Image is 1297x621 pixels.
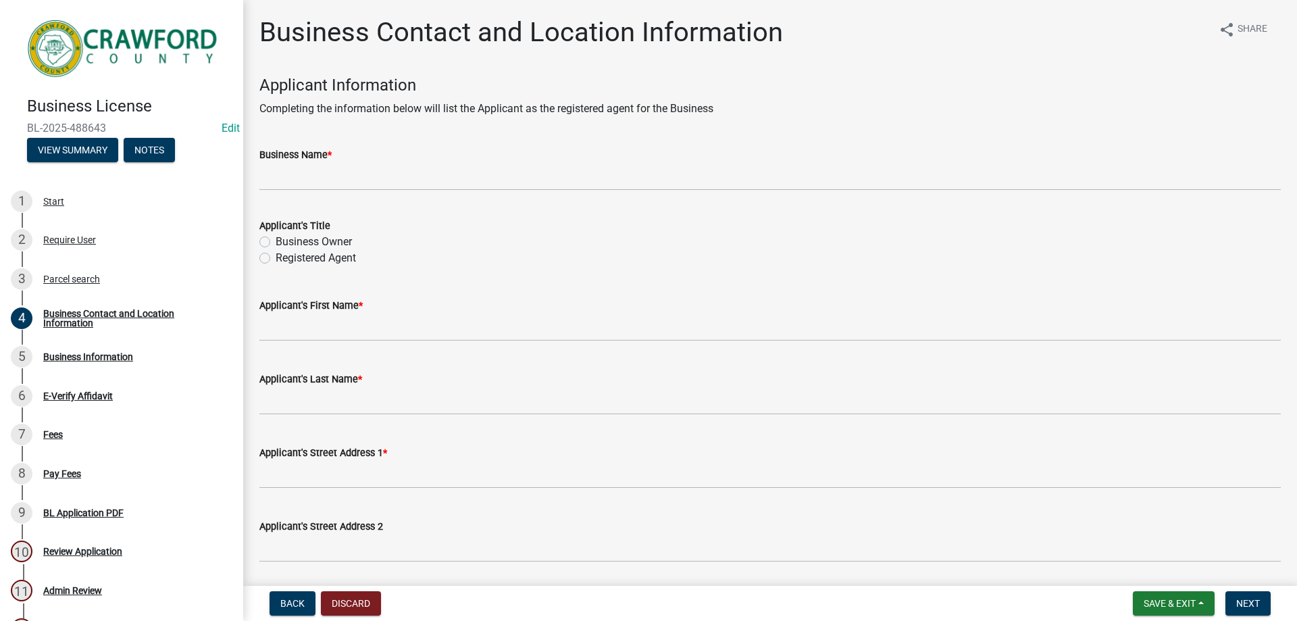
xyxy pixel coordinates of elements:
div: 1 [11,191,32,212]
span: Back [280,598,305,609]
p: Completing the information below will list the Applicant as the registered agent for the Business [259,101,1281,117]
img: Crawford County, Georgia [27,14,222,82]
label: Applicant's Street Address 2 [259,522,383,532]
div: Fees [43,430,63,439]
button: shareShare [1208,16,1278,43]
div: E-Verify Affidavit [43,391,113,401]
div: BL Application PDF [43,508,124,518]
button: View Summary [27,138,118,162]
button: Discard [321,591,381,616]
div: Pay Fees [43,469,81,478]
div: Review Application [43,547,122,556]
label: Business Name [259,151,332,160]
h4: Applicant Information [259,76,1281,95]
div: Require User [43,235,96,245]
label: Registered Agent [276,250,356,266]
div: 10 [11,541,32,562]
div: 4 [11,307,32,329]
div: 7 [11,424,32,445]
span: Next [1236,598,1260,609]
label: Applicant's Street Address 1 [259,449,387,458]
div: Start [43,197,64,206]
div: 11 [11,580,32,601]
wm-modal-confirm: Notes [124,145,175,156]
h4: Business License [27,97,232,116]
div: Business Contact and Location Information [43,309,222,328]
i: share [1219,22,1235,38]
button: Back [270,591,315,616]
div: 6 [11,385,32,407]
div: 5 [11,346,32,368]
div: 8 [11,463,32,485]
label: Applicant's Last Name [259,375,362,384]
button: Save & Exit [1133,591,1215,616]
button: Notes [124,138,175,162]
button: Next [1225,591,1271,616]
span: Save & Exit [1144,598,1196,609]
div: 3 [11,268,32,290]
a: Edit [222,122,240,134]
wm-modal-confirm: Summary [27,145,118,156]
div: Admin Review [43,586,102,595]
label: Business Owner [276,234,352,250]
div: Parcel search [43,274,100,284]
label: Applicant's First Name [259,301,363,311]
wm-modal-confirm: Edit Application Number [222,122,240,134]
span: BL-2025-488643 [27,122,216,134]
div: 9 [11,502,32,524]
div: 2 [11,229,32,251]
label: Applicant's Title [259,222,330,231]
span: Share [1238,22,1267,38]
div: Business Information [43,352,133,362]
h1: Business Contact and Location Information [259,16,783,49]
